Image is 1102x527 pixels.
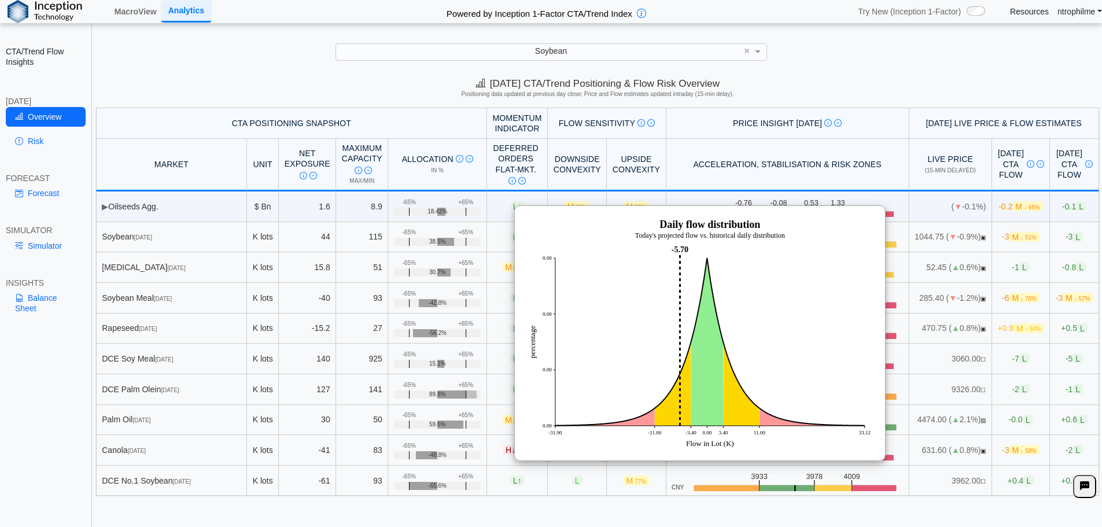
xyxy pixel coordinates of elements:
td: 15.8 [279,252,336,283]
td: 4474.00 ( 2.1%) [909,405,992,436]
img: Read More [364,167,372,174]
img: Read More [518,177,526,185]
text: 653 [873,442,885,451]
td: -15.2 [279,314,336,344]
div: DCE No.1 Soybean [102,476,241,486]
td: 140 [279,344,336,374]
span: 15.1% [429,360,445,367]
th: [DATE] Live Price & Flow Estimates [909,108,1099,139]
td: ( -0.1%) [909,191,992,222]
a: Resources [1010,6,1049,17]
td: 8.9 [336,191,388,222]
div: Net Exposure [285,148,330,180]
span: -1 [1066,384,1083,394]
div: -65% [403,443,416,449]
span: L [1023,476,1034,485]
span: 38.5% [429,238,445,245]
td: 141 [336,374,388,405]
span: M [1009,232,1039,242]
td: -41 [279,435,336,466]
th: Live Price [909,139,992,191]
img: Read More [834,119,842,127]
span: ▼ [949,293,957,303]
td: 470.75 ( 0.8%) [909,314,992,344]
span: OPEN: Market session is currently open. [981,234,986,241]
img: Info [637,119,645,127]
span: +0.6 [1061,415,1087,425]
td: K lots [247,374,279,405]
span: ▲ [952,323,960,333]
text: 3978 [806,473,823,481]
td: 1044.75 ( -0.9%) [909,222,992,253]
img: Read More [466,155,473,163]
span: M [564,201,590,211]
td: K lots [247,405,279,436]
span: -5 [1066,353,1083,363]
img: Info [1085,160,1093,168]
div: Canola [102,445,241,455]
a: ntrophilme [1057,6,1102,17]
span: M [624,201,650,211]
td: 115 [336,222,388,253]
span: L [1077,415,1088,425]
span: -3 [1066,232,1083,242]
div: -65% [403,229,416,236]
div: +65% [458,290,473,297]
div: +65% [458,443,473,449]
div: +65% [458,351,473,358]
span: -1 [1012,262,1029,272]
span: ↓ 57% [1074,296,1090,302]
span: ↓ 58% [1020,448,1037,454]
th: Unit [247,139,279,191]
td: 9326.00 [909,374,992,405]
img: Info [824,119,832,127]
span: -42.8% [428,300,447,307]
span: -6 [1002,293,1040,303]
span: OPEN: Market session is currently open. [981,296,986,302]
div: +65% [458,229,473,236]
div: +65% [458,260,473,267]
div: [DATE] CTA Flow [1056,148,1093,180]
div: Soybean [102,231,241,242]
span: -0.0 [1009,415,1033,425]
div: Soybean Meal [102,293,241,303]
span: L [1072,232,1083,242]
span: +0.4 [1008,476,1034,485]
td: 51 [336,252,388,283]
a: Simulator [6,236,86,256]
span: L [572,476,583,485]
span: 30.7% [429,269,445,276]
span: L [510,384,525,394]
td: 44 [279,222,336,253]
span: ▼ [954,202,962,211]
span: ↓ 66% [1024,204,1040,211]
div: [DATE] [6,96,86,106]
span: -7 [1012,353,1029,363]
span: ▲ [952,415,960,424]
td: K lots [247,466,279,496]
span: -0.8 [1062,262,1086,272]
h2: Powered by Inception 1-Factor CTA/Trend Index [442,3,637,20]
span: 89.8% [429,391,445,398]
div: -65% [403,320,416,327]
span: L [1076,201,1086,211]
span: [DATE] [154,296,172,302]
span: CLOSED: Session finished for the day. [981,417,986,423]
td: 52.45 ( 0.6%) [909,252,992,283]
td: 3962.00 [909,466,992,496]
span: [DATE] [132,417,150,423]
span: H [503,445,532,455]
span: 77% [635,478,646,485]
text: 1.33 [832,198,847,207]
span: L [510,201,525,211]
td: K lots [247,344,279,374]
span: [DATE] [139,326,157,332]
span: ↓ [512,415,516,424]
div: -65% [403,382,416,389]
span: NO FEED: Live data feed not provided for this market. [981,387,986,393]
span: ↑ 54% [1025,326,1041,332]
div: Deferred Orders FLAT-MKT. [493,143,539,185]
span: L [1076,262,1086,272]
span: -56.2% [428,330,447,337]
div: Rapeseed [102,323,241,333]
